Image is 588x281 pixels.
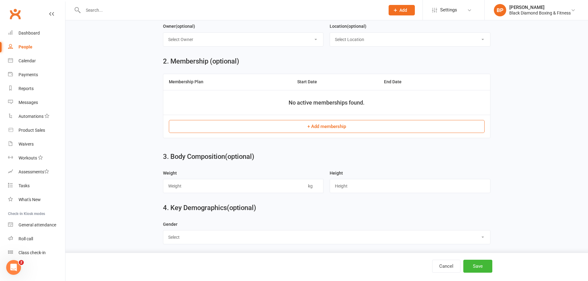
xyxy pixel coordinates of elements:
input: Height [330,179,490,193]
a: General attendance kiosk mode [8,218,65,232]
div: Automations [19,114,44,119]
a: Dashboard [8,26,65,40]
div: Waivers [19,142,34,147]
h2: 3. Body Composition [163,153,490,160]
label: Height [330,170,343,176]
div: Calendar [19,58,36,63]
div: BP [494,4,506,16]
div: General attendance [19,222,56,227]
a: Workouts [8,151,65,165]
a: Tasks [8,179,65,193]
div: People [19,44,32,49]
div: What's New [19,197,41,202]
label: Location [330,23,366,30]
button: Cancel [432,260,461,273]
div: Tasks [19,183,30,188]
div: Product Sales [19,128,45,133]
div: Payments [19,72,38,77]
input: Weight [163,179,324,193]
a: Calendar [8,54,65,68]
h2: 4. Key Demographics [163,204,490,212]
a: Waivers [8,137,65,151]
td: No active memberships found. [163,90,490,115]
div: Class check-in [19,250,46,255]
th: Membership Plan [163,74,292,90]
div: Roll call [19,236,33,241]
th: End Date [378,74,459,90]
span: (optional) [225,153,254,160]
input: Search... [81,6,381,14]
div: Reports [19,86,34,91]
a: Reports [8,82,65,96]
button: Save [463,260,492,273]
span: 2 [19,260,24,265]
div: Workouts [19,155,37,160]
span: (optional) [227,204,256,212]
a: Product Sales [8,123,65,137]
div: Black Diamond Boxing & Fitness [509,10,571,16]
iframe: Intercom live chat [6,260,21,275]
spang: (optional) [347,24,366,29]
label: Gender [163,221,177,228]
spang: (optional) [176,24,195,29]
a: Assessments [8,165,65,179]
span: Add [399,8,407,13]
a: Payments [8,68,65,82]
a: Roll call [8,232,65,246]
button: Add [389,5,415,15]
div: Assessments [19,169,49,174]
label: Owner [163,23,195,30]
a: Messages [8,96,65,110]
a: Clubworx [7,6,23,22]
span: Settings [440,3,457,17]
button: + Add membership [169,120,485,133]
a: Automations [8,110,65,123]
a: What's New [8,193,65,207]
h2: 2. Membership (optional) [163,58,239,65]
div: Messages [19,100,38,105]
span: kg [308,184,313,188]
label: Weight [163,170,177,176]
div: [PERSON_NAME] [509,5,571,10]
div: Dashboard [19,31,40,35]
a: Class kiosk mode [8,246,65,260]
th: Start Date [292,74,378,90]
a: People [8,40,65,54]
